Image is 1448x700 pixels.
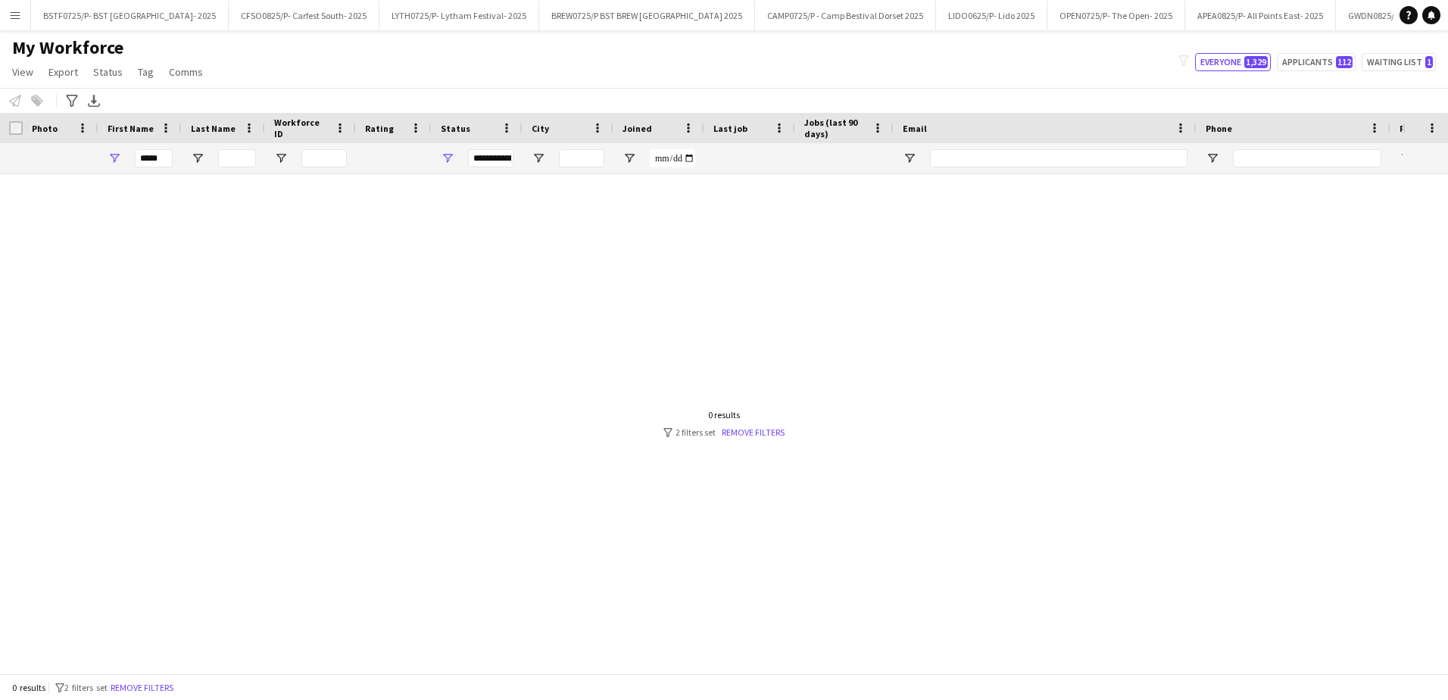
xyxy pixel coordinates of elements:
span: My Workforce [12,36,123,59]
span: First Name [108,123,154,134]
button: BREW0725/P BST BREW [GEOGRAPHIC_DATA] 2025 [539,1,755,30]
span: Workforce ID [274,117,329,139]
a: Export [42,62,84,82]
span: 112 [1336,56,1353,68]
span: View [12,65,33,79]
app-action-btn: Advanced filters [63,92,81,110]
button: LIDO0625/P- Lido 2025 [936,1,1047,30]
button: Open Filter Menu [623,152,636,165]
span: 1,329 [1244,56,1268,68]
button: Open Filter Menu [441,152,454,165]
input: Phone Filter Input [1233,149,1381,167]
button: Open Filter Menu [1206,152,1219,165]
span: Photo [32,123,58,134]
button: Open Filter Menu [274,152,288,165]
a: Remove filters [722,427,785,438]
a: Tag [132,62,160,82]
input: Column with Header Selection [9,121,23,135]
div: 0 results [663,409,785,420]
span: Joined [623,123,652,134]
button: OPEN0725/P- The Open- 2025 [1047,1,1185,30]
input: City Filter Input [559,149,604,167]
a: View [6,62,39,82]
span: Rating [365,123,394,134]
input: First Name Filter Input [135,149,173,167]
a: Comms [163,62,209,82]
button: APEA0825/P- All Points East- 2025 [1185,1,1336,30]
a: Status [87,62,129,82]
button: LYTH0725/P- Lytham Festival- 2025 [379,1,539,30]
button: Open Filter Menu [191,152,204,165]
button: Open Filter Menu [108,152,121,165]
span: Email [903,123,927,134]
input: Joined Filter Input [650,149,695,167]
button: Open Filter Menu [532,152,545,165]
input: Last Name Filter Input [218,149,256,167]
span: 2 filters set [64,682,108,693]
button: CAMP0725/P - Camp Bestival Dorset 2025 [755,1,936,30]
button: BSTF0725/P- BST [GEOGRAPHIC_DATA]- 2025 [31,1,229,30]
div: 2 filters set [663,427,785,438]
span: Jobs (last 90 days) [804,117,866,139]
span: Comms [169,65,203,79]
span: Last job [713,123,747,134]
span: City [532,123,549,134]
button: Waiting list1 [1362,53,1436,71]
input: Workforce ID Filter Input [301,149,347,167]
button: Everyone1,329 [1195,53,1271,71]
span: 1 [1425,56,1433,68]
app-action-btn: Export XLSX [85,92,103,110]
span: Tag [138,65,154,79]
button: CFSO0825/P- Carfest South- 2025 [229,1,379,30]
button: Remove filters [108,680,176,696]
span: Status [441,123,470,134]
button: Applicants112 [1277,53,1356,71]
span: Phone [1206,123,1232,134]
input: Email Filter Input [930,149,1187,167]
button: Open Filter Menu [903,152,916,165]
span: Status [93,65,123,79]
span: Profile [1400,123,1430,134]
button: Open Filter Menu [1400,152,1413,165]
span: Last Name [191,123,236,134]
span: Export [48,65,78,79]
